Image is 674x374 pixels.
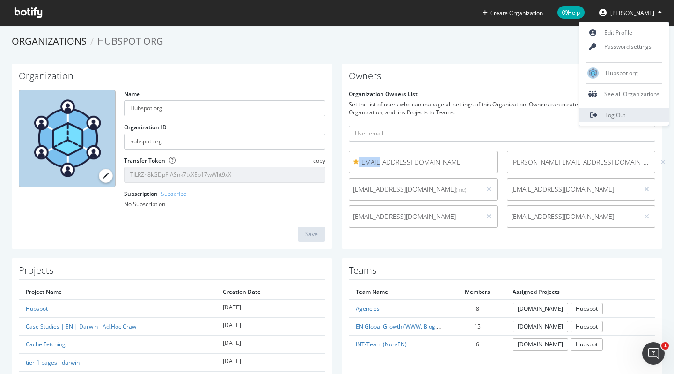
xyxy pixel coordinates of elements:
a: EN Global Growth (WWW, Blog, Offers) [356,322,456,330]
label: Subscription [124,190,187,198]
span: Log Out [605,111,625,119]
h1: Organization [19,71,325,85]
a: Hubspot [26,305,48,313]
a: Hubspot [571,338,603,350]
a: Password settings [579,40,669,54]
label: Transfer Token [124,157,165,165]
a: [DOMAIN_NAME] [513,303,568,314]
small: (me) [456,186,466,193]
th: Assigned Projects [505,284,655,299]
span: copy [313,157,325,165]
input: User email [349,126,655,142]
td: [DATE] [216,336,325,353]
td: 8 [449,299,505,318]
img: Hubspot org [587,67,599,79]
a: INT-Team (Non-EN) [356,340,407,348]
button: Create Organization [482,8,543,17]
button: [PERSON_NAME] [592,5,669,20]
th: Members [449,284,505,299]
div: No Subscription [124,200,325,208]
span: Hubspot org [606,69,638,77]
a: [DOMAIN_NAME] [513,321,568,332]
a: tier-1 pages - darwin [26,359,80,367]
td: [DATE] [216,353,325,371]
span: Victor Pan [610,9,654,17]
a: Case Studies | EN | Darwin - Ad.Hoc Crawl [26,322,138,330]
a: Agencies [356,305,380,313]
iframe: Intercom live chat [642,342,665,365]
button: Save [298,227,325,242]
label: Name [124,90,140,98]
a: - Subscribe [158,190,187,198]
h1: Teams [349,265,655,280]
div: Save [305,230,318,238]
label: Organization ID [124,123,167,131]
span: [PERSON_NAME][EMAIL_ADDRESS][DOMAIN_NAME] [511,157,652,167]
a: Hubspot [571,303,603,314]
ol: breadcrumbs [12,35,662,48]
td: [DATE] [216,318,325,336]
label: Organization Owners List [349,90,418,98]
span: Hubspot org [97,35,163,47]
td: [DATE] [216,299,325,318]
span: [EMAIL_ADDRESS][DOMAIN_NAME] [511,185,635,194]
a: Organizations [12,35,87,47]
span: [EMAIL_ADDRESS][DOMAIN_NAME] [353,185,477,194]
div: See all Organizations [579,87,669,101]
span: 1 [661,342,669,350]
a: Hubspot [571,321,603,332]
td: 15 [449,318,505,336]
input: Organization ID [124,134,325,150]
a: Edit Profile [579,26,669,40]
a: Cache Fetching [26,340,66,348]
span: [EMAIL_ADDRESS][DOMAIN_NAME] [353,157,493,167]
th: Creation Date [216,284,325,299]
td: 6 [449,336,505,353]
input: name [124,100,325,116]
span: [EMAIL_ADDRESS][DOMAIN_NAME] [511,212,635,221]
a: [DOMAIN_NAME] [513,338,568,350]
span: [EMAIL_ADDRESS][DOMAIN_NAME] [353,212,477,221]
h1: Projects [19,265,325,280]
div: Set the list of users who can manage all settings of this Organization. Owners can create Teams, ... [349,100,655,116]
th: Project Name [19,284,216,299]
span: Help [557,6,585,19]
a: Log Out [579,108,669,122]
h1: Owners [349,71,655,85]
th: Team Name [349,284,449,299]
